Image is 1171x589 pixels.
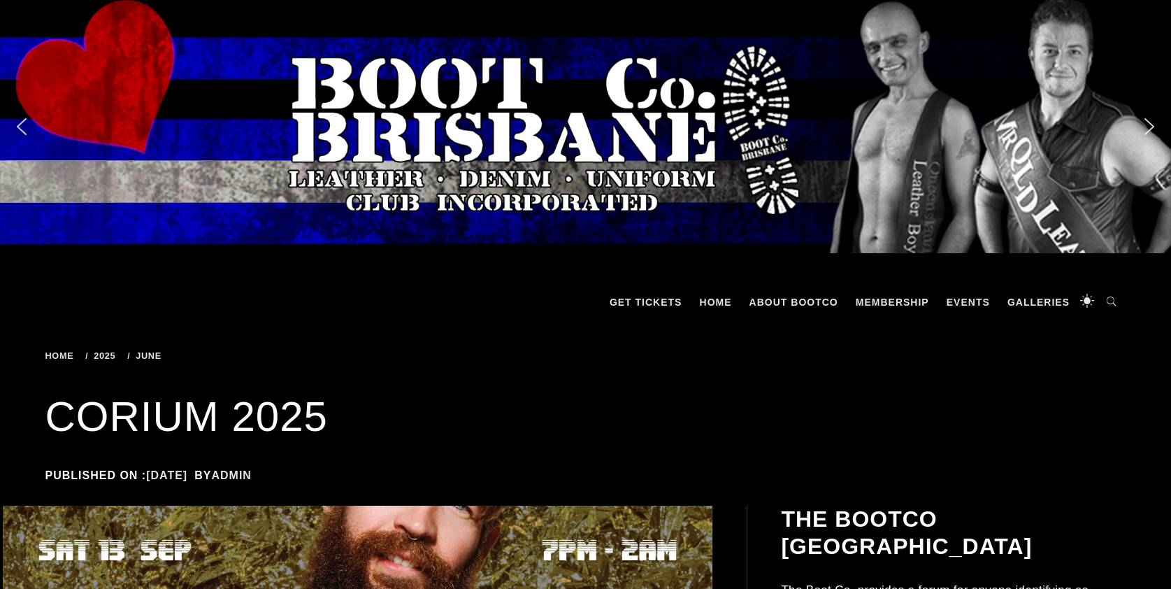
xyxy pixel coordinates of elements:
[211,469,251,481] a: admin
[940,281,997,323] a: Events
[781,506,1123,560] h2: The BootCo [GEOGRAPHIC_DATA]
[45,389,1126,445] h1: CORIUM 2025
[603,281,689,323] a: GET TICKETS
[146,469,187,481] a: [DATE]
[742,281,845,323] a: About BootCo
[45,351,250,361] div: Breadcrumbs
[45,469,195,481] span: Published on :
[127,350,166,361] a: June
[85,350,120,361] a: 2025
[10,115,33,138] img: previous arrow
[693,281,739,323] a: Home
[45,350,79,361] a: Home
[194,469,259,481] span: by
[1138,115,1161,138] img: next arrow
[1000,281,1077,323] a: Galleries
[849,281,936,323] a: Membership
